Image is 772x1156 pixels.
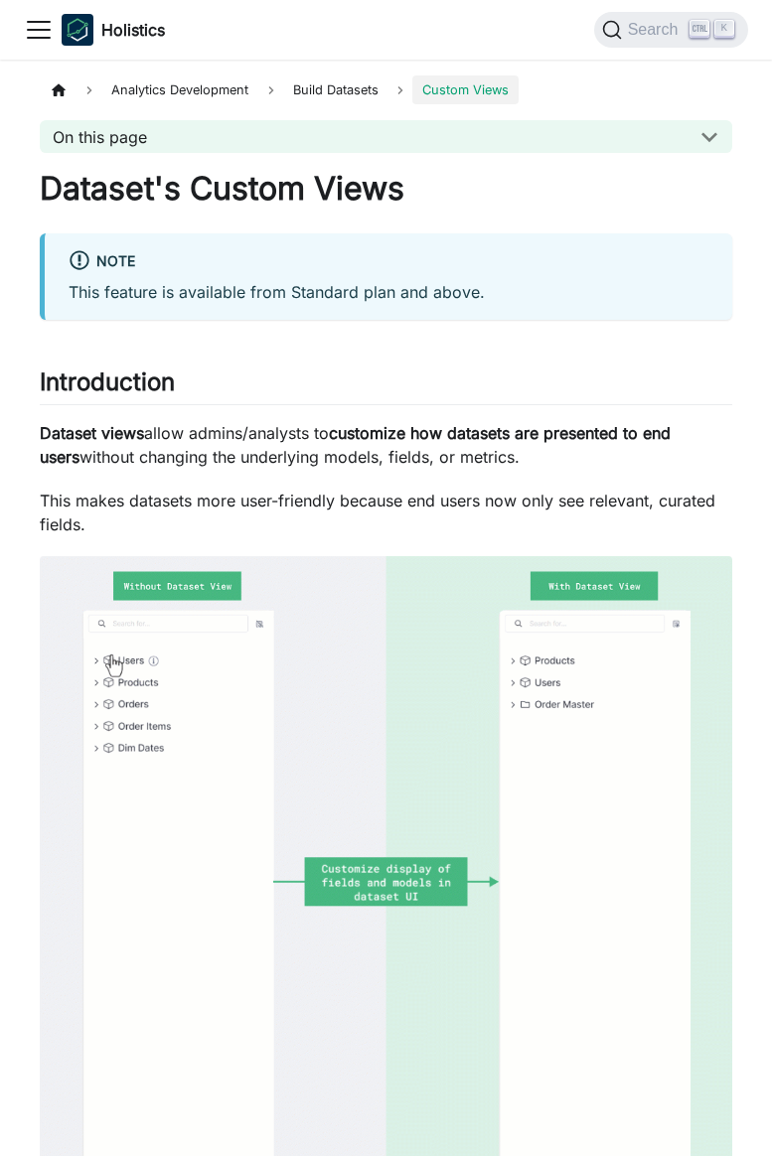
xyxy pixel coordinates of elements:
img: Holistics [62,14,93,46]
span: Search [622,21,691,39]
strong: Dataset views [40,423,144,443]
kbd: K [714,20,734,38]
p: allow admins/analysts to without changing the underlying models, fields, or metrics. [40,421,732,469]
a: HolisticsHolistics [62,14,165,46]
p: This feature is available from Standard plan and above. [69,280,708,304]
button: Search (Ctrl+K) [594,12,748,48]
span: Analytics Development [101,75,258,104]
div: Note [69,249,708,275]
a: Home page [40,75,77,104]
button: Toggle navigation bar [24,15,54,45]
h2: Introduction [40,367,732,405]
b: Holistics [101,18,165,42]
span: Build Datasets [283,75,388,104]
p: This makes datasets more user-friendly because end users now only see relevant, curated fields. [40,489,732,536]
nav: Breadcrumbs [40,75,732,104]
h1: Dataset's Custom Views [40,169,732,209]
strong: customize how datasets are presented to end users [40,423,671,467]
span: Custom Views [412,75,519,104]
button: On this page [40,120,732,153]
